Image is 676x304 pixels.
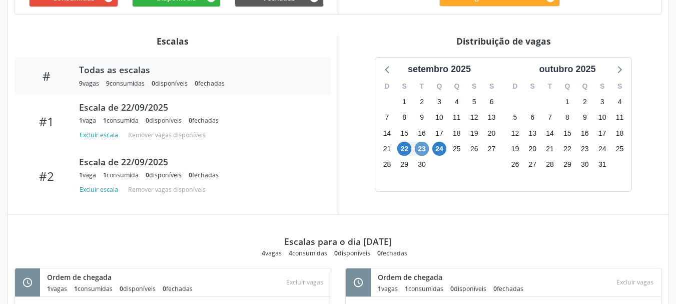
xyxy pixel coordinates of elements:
span: segunda-feira, 29 de setembro de 2025 [397,157,411,171]
div: T [413,79,431,94]
span: sábado, 11 de outubro de 2025 [613,111,627,125]
div: vaga [79,171,96,179]
span: quinta-feira, 9 de outubro de 2025 [578,111,592,125]
span: 9 [106,79,110,88]
span: terça-feira, 30 de setembro de 2025 [415,157,429,171]
span: terça-feira, 16 de setembro de 2025 [415,126,429,140]
div: fechadas [195,79,225,88]
span: quarta-feira, 29 de outubro de 2025 [560,157,574,171]
span: sábado, 18 de outubro de 2025 [613,126,627,140]
span: 0 [163,284,166,293]
span: 0 [189,171,192,179]
span: terça-feira, 9 de setembro de 2025 [415,111,429,125]
div: #1 [22,114,72,129]
div: vagas [79,79,99,88]
span: terça-feira, 7 de outubro de 2025 [543,111,557,125]
div: vagas [47,284,67,293]
span: domingo, 21 de setembro de 2025 [380,142,394,156]
span: terça-feira, 2 de setembro de 2025 [415,95,429,109]
div: Q [431,79,448,94]
span: quarta-feira, 22 de outubro de 2025 [560,142,574,156]
span: 0 [189,116,192,125]
div: Escolha as vagas para excluir [282,275,327,289]
div: setembro 2025 [404,63,475,76]
div: fechadas [493,284,523,293]
button: Excluir escala [79,183,122,196]
div: S [611,79,628,94]
div: consumidas [106,79,145,88]
div: vaga [79,116,96,125]
span: 1 [405,284,408,293]
div: consumidas [74,284,113,293]
div: vagas [378,284,398,293]
i: schedule [22,277,33,288]
span: 1 [378,284,381,293]
div: Escolha as vagas para excluir [612,275,657,289]
span: 1 [79,171,83,179]
span: sexta-feira, 26 de setembro de 2025 [467,142,481,156]
i: schedule [353,277,364,288]
div: S [483,79,500,94]
div: Distribuição de vagas [345,36,661,47]
div: # [22,69,72,83]
div: Ordem de chegada [378,272,530,282]
span: quarta-feira, 10 de setembro de 2025 [432,111,446,125]
button: Excluir escala [79,128,122,142]
span: 0 [152,79,155,88]
div: Escala de 22/09/2025 [79,156,317,167]
div: consumidas [289,249,327,257]
span: terça-feira, 14 de outubro de 2025 [543,126,557,140]
div: Q [448,79,465,94]
span: 4 [289,249,292,257]
span: segunda-feira, 6 de outubro de 2025 [525,111,539,125]
span: 1 [79,116,83,125]
div: outubro 2025 [535,63,599,76]
span: 0 [377,249,381,257]
span: quinta-feira, 30 de outubro de 2025 [578,157,592,171]
span: 1 [103,116,107,125]
span: domingo, 12 de outubro de 2025 [508,126,522,140]
div: disponíveis [152,79,188,88]
span: 9 [79,79,83,88]
span: 0 [146,116,149,125]
div: fechadas [189,171,219,179]
div: Todas as escalas [79,64,317,75]
span: segunda-feira, 15 de setembro de 2025 [397,126,411,140]
div: Escalas para o dia [DATE] [284,236,392,247]
div: disponíveis [146,171,182,179]
span: sexta-feira, 31 de outubro de 2025 [595,157,609,171]
div: S [524,79,541,94]
div: S [465,79,483,94]
div: T [541,79,559,94]
span: quarta-feira, 8 de outubro de 2025 [560,111,574,125]
div: Escala de 22/09/2025 [79,102,317,113]
span: 0 [146,171,149,179]
div: disponíveis [334,249,370,257]
span: quinta-feira, 4 de setembro de 2025 [450,95,464,109]
div: disponíveis [146,116,182,125]
span: sábado, 13 de setembro de 2025 [485,111,499,125]
div: Q [559,79,576,94]
span: quarta-feira, 15 de outubro de 2025 [560,126,574,140]
div: S [593,79,611,94]
div: consumida [103,171,139,179]
span: sexta-feira, 12 de setembro de 2025 [467,111,481,125]
div: Escalas [15,36,331,47]
span: 0 [450,284,454,293]
div: Ordem de chegada [47,272,200,282]
span: segunda-feira, 22 de setembro de 2025 [397,142,411,156]
span: quarta-feira, 1 de outubro de 2025 [560,95,574,109]
div: fechadas [163,284,193,293]
span: segunda-feira, 1 de setembro de 2025 [397,95,411,109]
span: terça-feira, 28 de outubro de 2025 [543,157,557,171]
div: S [396,79,413,94]
div: fechadas [189,116,219,125]
span: segunda-feira, 8 de setembro de 2025 [397,111,411,125]
div: disponíveis [120,284,156,293]
span: segunda-feira, 13 de outubro de 2025 [525,126,539,140]
span: domingo, 19 de outubro de 2025 [508,142,522,156]
span: domingo, 28 de setembro de 2025 [380,157,394,171]
div: #2 [22,169,72,183]
span: 0 [195,79,198,88]
span: domingo, 7 de setembro de 2025 [380,111,394,125]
